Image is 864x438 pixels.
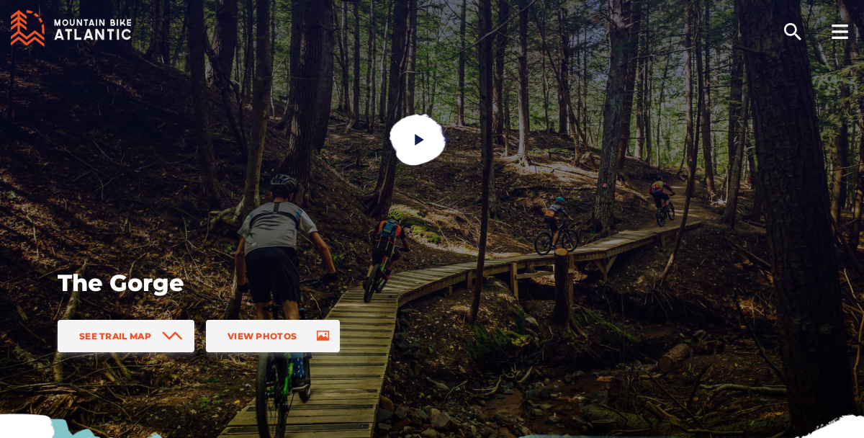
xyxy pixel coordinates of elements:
span: View Photos [228,331,297,341]
ion-icon: search [781,20,804,43]
ion-icon: play [413,133,427,147]
span: See Trail Map [79,331,151,341]
a: View Photos [206,320,340,352]
h1: The Gorge [58,268,533,298]
a: See Trail Map [58,320,194,352]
